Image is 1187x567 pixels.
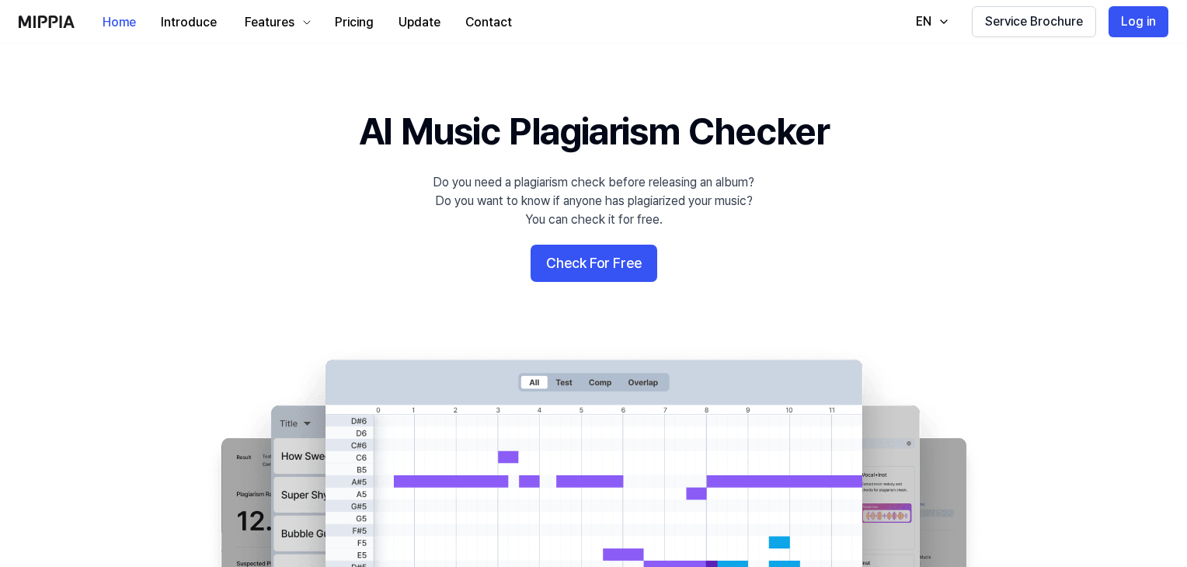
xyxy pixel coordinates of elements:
[972,6,1096,37] button: Service Brochure
[90,7,148,38] button: Home
[453,7,524,38] button: Contact
[913,12,935,31] div: EN
[90,1,148,43] a: Home
[1109,6,1168,37] button: Log in
[386,1,453,43] a: Update
[900,6,959,37] button: EN
[148,7,229,38] button: Introduce
[322,7,386,38] button: Pricing
[433,173,754,229] div: Do you need a plagiarism check before releasing an album? Do you want to know if anyone has plagi...
[19,16,75,28] img: logo
[359,106,829,158] h1: AI Music Plagiarism Checker
[229,7,322,38] button: Features
[386,7,453,38] button: Update
[242,13,298,32] div: Features
[531,245,657,282] button: Check For Free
